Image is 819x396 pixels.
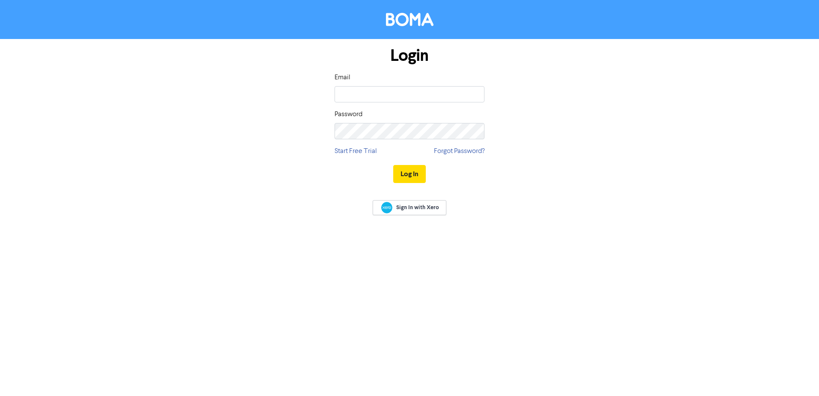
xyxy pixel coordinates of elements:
[335,146,377,156] a: Start Free Trial
[335,109,362,120] label: Password
[335,72,350,83] label: Email
[434,146,484,156] a: Forgot Password?
[393,165,426,183] button: Log In
[373,200,446,215] a: Sign In with Xero
[396,204,439,211] span: Sign In with Xero
[381,202,392,213] img: Xero logo
[335,46,484,66] h1: Login
[386,13,433,26] img: BOMA Logo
